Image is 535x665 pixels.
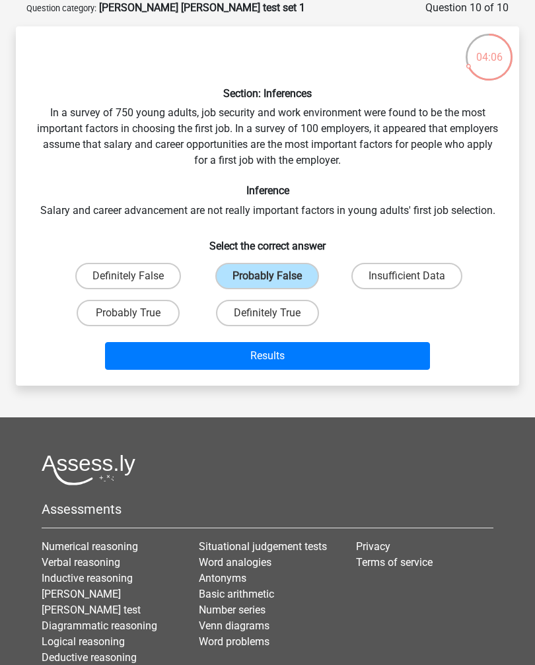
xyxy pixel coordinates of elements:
[21,37,514,375] div: In a survey of 750 young adults, job security and work environment were found to be the most impo...
[26,3,96,13] small: Question category:
[356,556,433,569] a: Terms of service
[199,540,327,553] a: Situational judgement tests
[216,300,319,326] label: Definitely True
[356,540,390,553] a: Privacy
[42,651,137,664] a: Deductive reasoning
[42,454,135,485] img: Assessly logo
[37,184,498,197] h6: Inference
[37,87,498,100] h6: Section: Inferences
[464,32,514,65] div: 04:06
[351,263,462,289] label: Insufficient Data
[199,619,269,632] a: Venn diagrams
[199,556,271,569] a: Word analogies
[42,635,125,648] a: Logical reasoning
[199,588,274,600] a: Basic arithmetic
[42,556,120,569] a: Verbal reasoning
[42,501,493,517] h5: Assessments
[199,604,266,616] a: Number series
[215,263,319,289] label: Probably False
[37,229,498,252] h6: Select the correct answer
[42,588,141,616] a: [PERSON_NAME] [PERSON_NAME] test
[75,263,181,289] label: Definitely False
[77,300,180,326] label: Probably True
[42,572,133,584] a: Inductive reasoning
[42,540,138,553] a: Numerical reasoning
[99,1,305,14] strong: [PERSON_NAME] [PERSON_NAME] test set 1
[199,572,246,584] a: Antonyms
[199,635,269,648] a: Word problems
[105,342,431,370] button: Results
[42,619,157,632] a: Diagrammatic reasoning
